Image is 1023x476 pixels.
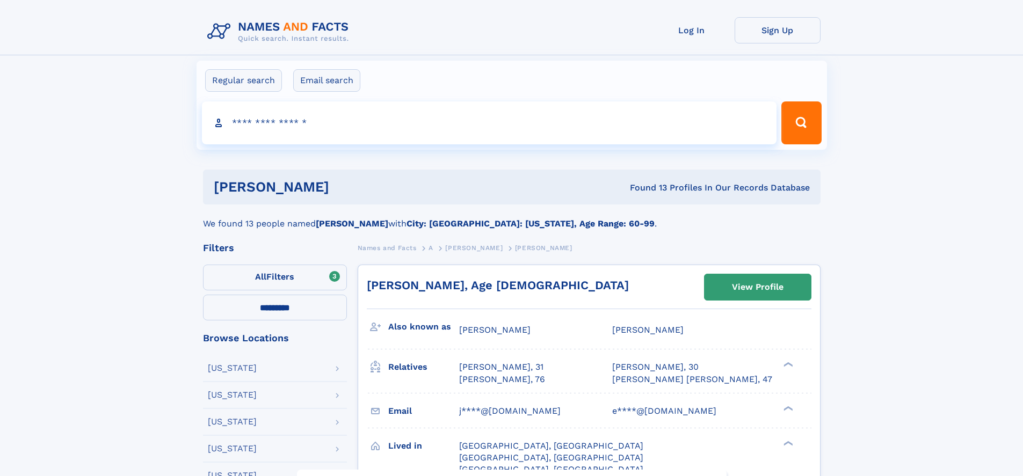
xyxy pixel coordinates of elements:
[429,241,433,254] a: A
[203,243,347,253] div: Filters
[445,241,503,254] a: [PERSON_NAME]
[612,374,772,385] a: [PERSON_NAME] [PERSON_NAME], 47
[208,418,257,426] div: [US_STATE]
[358,241,417,254] a: Names and Facts
[293,69,360,92] label: Email search
[515,244,572,252] span: [PERSON_NAME]
[459,452,643,463] span: [GEOGRAPHIC_DATA], [GEOGRAPHIC_DATA]
[649,17,735,43] a: Log In
[388,437,459,455] h3: Lived in
[445,244,503,252] span: [PERSON_NAME]
[388,402,459,420] h3: Email
[612,325,684,335] span: [PERSON_NAME]
[781,101,821,144] button: Search Button
[388,358,459,376] h3: Relatives
[781,405,794,412] div: ❯
[208,364,257,372] div: [US_STATE]
[203,333,347,343] div: Browse Locations
[316,218,388,229] b: [PERSON_NAME]
[732,275,783,299] div: View Profile
[612,361,699,373] a: [PERSON_NAME], 30
[203,265,347,290] label: Filters
[459,325,531,335] span: [PERSON_NAME]
[480,182,810,194] div: Found 13 Profiles In Our Records Database
[214,180,480,194] h1: [PERSON_NAME]
[781,440,794,446] div: ❯
[208,444,257,453] div: [US_STATE]
[203,204,821,230] div: We found 13 people named with .
[202,101,777,144] input: search input
[459,361,543,373] a: [PERSON_NAME], 31
[735,17,821,43] a: Sign Up
[208,391,257,399] div: [US_STATE]
[429,244,433,252] span: A
[255,272,266,282] span: All
[205,69,282,92] label: Regular search
[407,218,655,229] b: City: [GEOGRAPHIC_DATA]: [US_STATE], Age Range: 60-99
[388,318,459,336] h3: Also known as
[459,464,643,474] span: [GEOGRAPHIC_DATA], [GEOGRAPHIC_DATA]
[459,441,643,451] span: [GEOGRAPHIC_DATA], [GEOGRAPHIC_DATA]
[781,361,794,368] div: ❯
[203,17,358,46] img: Logo Names and Facts
[367,279,629,292] a: [PERSON_NAME], Age [DEMOGRAPHIC_DATA]
[705,274,811,300] a: View Profile
[459,374,545,385] a: [PERSON_NAME], 76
